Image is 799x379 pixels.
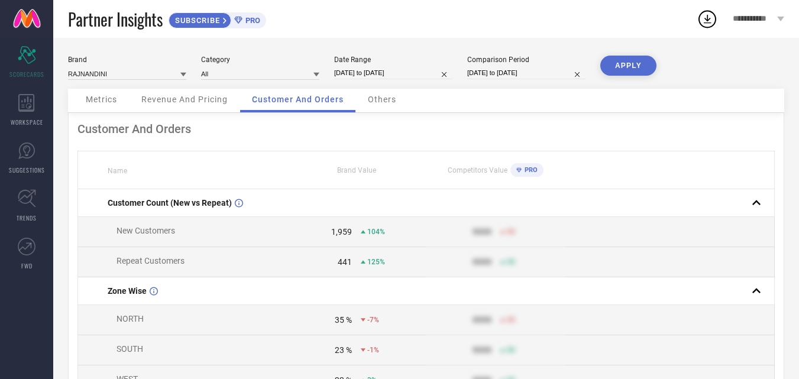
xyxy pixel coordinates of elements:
span: WORKSPACE [11,118,43,127]
span: Brand Value [337,166,376,174]
span: Partner Insights [68,7,163,31]
span: Others [368,95,396,104]
span: Zone Wise [108,286,147,296]
div: 9999 [473,345,491,355]
input: Select date range [334,67,452,79]
div: 9999 [473,227,491,237]
span: 50 [507,316,515,324]
span: TRENDS [17,213,37,222]
div: Date Range [334,56,452,64]
span: Name [108,167,127,175]
span: 50 [507,228,515,236]
span: 50 [507,346,515,354]
button: APPLY [600,56,656,76]
span: -7% [367,316,379,324]
div: 23 % [335,345,352,355]
span: Metrics [86,95,117,104]
div: 35 % [335,315,352,325]
span: Competitors Value [448,166,507,174]
input: Select comparison period [467,67,585,79]
div: Category [201,56,319,64]
div: Brand [68,56,186,64]
div: Customer And Orders [77,122,775,136]
span: New Customers [117,226,175,235]
span: SCORECARDS [9,70,44,79]
span: PRO [242,16,260,25]
div: Open download list [697,8,718,30]
span: FWD [21,261,33,270]
span: Repeat Customers [117,256,185,265]
div: 9999 [473,257,491,267]
span: Customer And Orders [252,95,344,104]
span: PRO [522,166,538,174]
span: Revenue And Pricing [141,95,228,104]
span: SUBSCRIBE [169,16,223,25]
div: 441 [338,257,352,267]
div: 9999 [473,315,491,325]
a: SUBSCRIBEPRO [169,9,266,28]
span: SOUTH [117,344,143,354]
span: SUGGESTIONS [9,166,45,174]
span: NORTH [117,314,144,323]
span: Customer Count (New vs Repeat) [108,198,232,208]
span: 104% [367,228,385,236]
span: -1% [367,346,379,354]
div: Comparison Period [467,56,585,64]
div: 1,959 [331,227,352,237]
span: 125% [367,258,385,266]
span: 50 [507,258,515,266]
